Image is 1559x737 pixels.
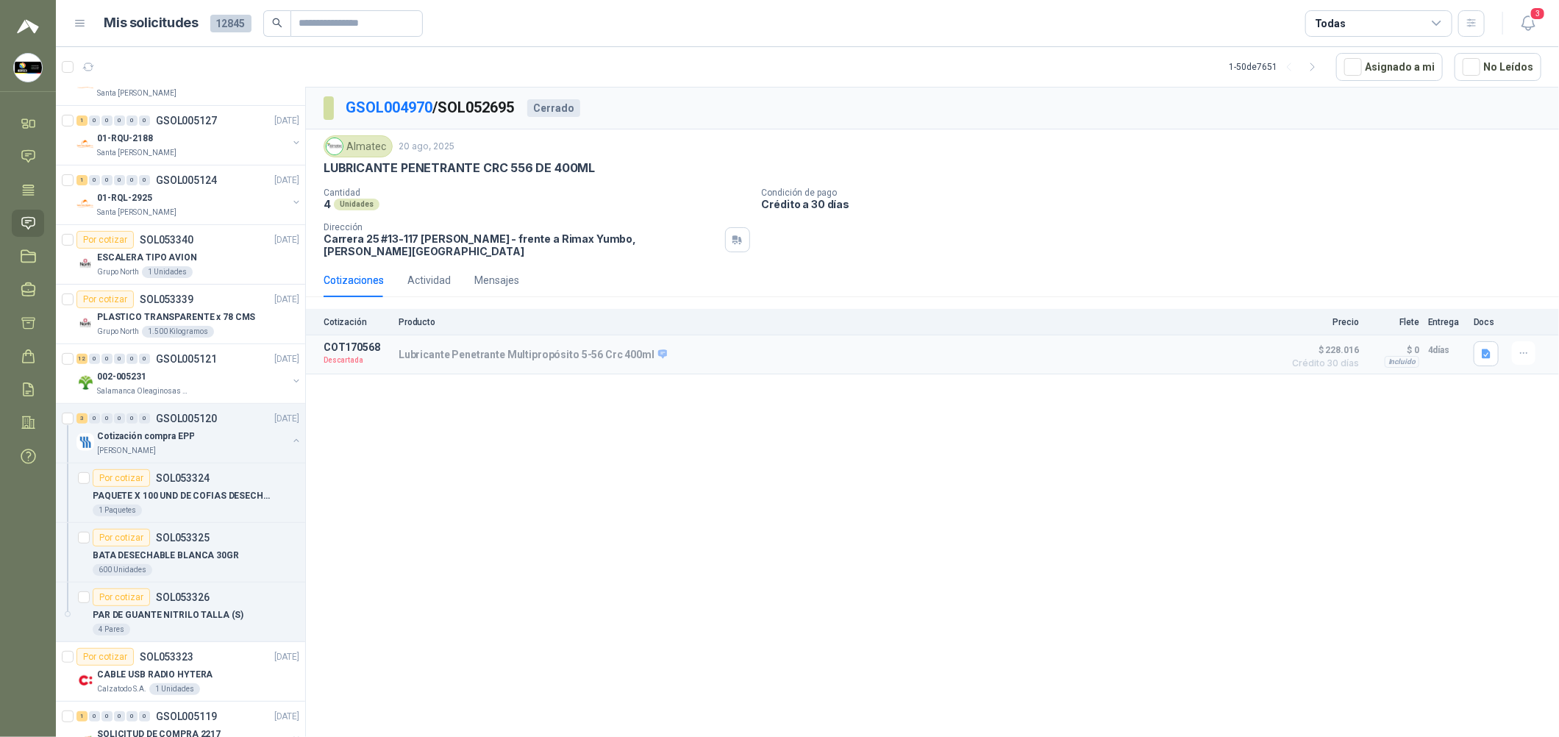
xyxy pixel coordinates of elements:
p: Condición de pago [762,188,1553,198]
div: Cerrado [527,99,580,117]
p: Santa [PERSON_NAME] [97,147,176,159]
div: Incluido [1385,356,1419,368]
div: Actividad [407,272,451,288]
p: Cotización compra EPP [97,430,194,444]
img: Company Logo [76,433,94,451]
div: 1 - 50 de 7651 [1229,55,1324,79]
img: Company Logo [76,672,94,689]
p: Docs [1474,317,1503,327]
div: 12 [76,354,88,364]
p: Precio [1285,317,1359,327]
a: GSOL004970 [346,99,432,116]
div: 1 [76,115,88,126]
div: 0 [126,354,138,364]
div: 0 [139,115,150,126]
p: Lubricante Penetrante Multipropósito 5-56 Crc 400ml [399,349,667,362]
p: SOL053325 [156,533,210,543]
p: [DATE] [274,710,299,724]
span: $ 228.016 [1285,341,1359,359]
div: Cotizaciones [324,272,384,288]
div: 0 [89,413,100,424]
span: search [272,18,282,28]
p: GSOL005127 [156,115,217,126]
p: $ 0 [1368,341,1419,359]
span: 12845 [210,15,251,32]
p: SOL053340 [140,235,193,245]
img: Logo peakr [17,18,39,35]
div: 600 Unidades [93,564,152,576]
p: COT170568 [324,341,390,353]
p: [DATE] [274,174,299,188]
a: 1 0 0 0 0 0 GSOL005124[DATE] Company Logo01-RQL-2925Santa [PERSON_NAME] [76,171,302,218]
div: 0 [139,354,150,364]
p: SOL053324 [156,473,210,483]
div: 1.500 Kilogramos [142,326,214,338]
p: 002-005231 [97,370,146,384]
span: 3 [1530,7,1546,21]
div: 0 [89,175,100,185]
p: GSOL005119 [156,711,217,722]
a: Por cotizarSOL053323[DATE] Company LogoCABLE USB RADIO HYTERACalzatodo S.A.1 Unidades [56,642,305,702]
p: [DATE] [274,293,299,307]
p: GSOL005124 [156,175,217,185]
p: Grupo North [97,266,139,278]
div: Por cotizar [76,231,134,249]
div: Por cotizar [76,291,134,308]
div: 0 [126,413,138,424]
div: 1 [76,175,88,185]
img: Company Logo [76,195,94,213]
img: Company Logo [14,54,42,82]
div: 0 [89,354,100,364]
p: SOL053339 [140,294,193,305]
div: Por cotizar [93,529,150,546]
div: 1 Unidades [142,266,193,278]
div: 0 [101,175,113,185]
div: 0 [139,711,150,722]
img: Company Logo [76,254,94,272]
a: 1 0 0 0 0 0 GSOL005127[DATE] Company Logo01-RQU-2188Santa [PERSON_NAME] [76,112,302,159]
p: SOL053326 [156,592,210,602]
a: 12 0 0 0 0 0 GSOL005121[DATE] Company Logo002-005231Salamanca Oleaginosas SAS [76,350,302,397]
button: 3 [1515,10,1541,37]
p: 4 días [1428,341,1465,359]
div: 3 [76,413,88,424]
p: PAR DE GUANTE NITRILO TALLA (S) [93,608,243,622]
p: GSOL005121 [156,354,217,364]
p: 01-RQL-2925 [97,191,152,205]
p: [DATE] [274,114,299,128]
div: 0 [114,354,125,364]
div: 0 [101,115,113,126]
p: LUBRICANTE PENETRANTE CRC 556 DE 400ML [324,160,595,176]
div: 0 [139,413,150,424]
div: 0 [101,711,113,722]
div: 0 [114,115,125,126]
p: [PERSON_NAME] [97,445,156,457]
div: 0 [89,711,100,722]
div: 1 Unidades [149,683,200,695]
p: PLASTICO TRANSPARENTE x 78 CMS [97,310,255,324]
p: Calzatodo S.A. [97,683,146,695]
a: 3 0 0 0 0 0 GSOL005120[DATE] Company LogoCotización compra EPP[PERSON_NAME] [76,410,302,457]
div: Por cotizar [93,588,150,606]
p: Crédito a 30 días [762,198,1553,210]
p: CABLE USB RADIO HYTERA [97,668,213,682]
p: Grupo North [97,326,139,338]
div: 0 [126,115,138,126]
img: Company Logo [327,138,343,154]
div: 1 Paquetes [93,505,142,516]
p: Producto [399,317,1277,327]
p: Cantidad [324,188,750,198]
p: [DATE] [274,650,299,664]
p: / SOL052695 [346,96,515,119]
img: Company Logo [76,314,94,332]
a: Por cotizarSOL053324PAQUETE X 100 UND DE COFIAS DESECHABLES BLANCAS1 Paquetes [56,463,305,523]
div: 0 [126,711,138,722]
p: PAQUETE X 100 UND DE COFIAS DESECHABLES BLANCAS [93,489,276,503]
p: Flete [1368,317,1419,327]
div: Unidades [334,199,379,210]
p: Cotización [324,317,390,327]
p: Carrera 25 #13-117 [PERSON_NAME] - frente a Rimax Yumbo , [PERSON_NAME][GEOGRAPHIC_DATA] [324,232,719,257]
div: Todas [1315,15,1346,32]
p: Dirección [324,222,719,232]
div: 0 [139,175,150,185]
